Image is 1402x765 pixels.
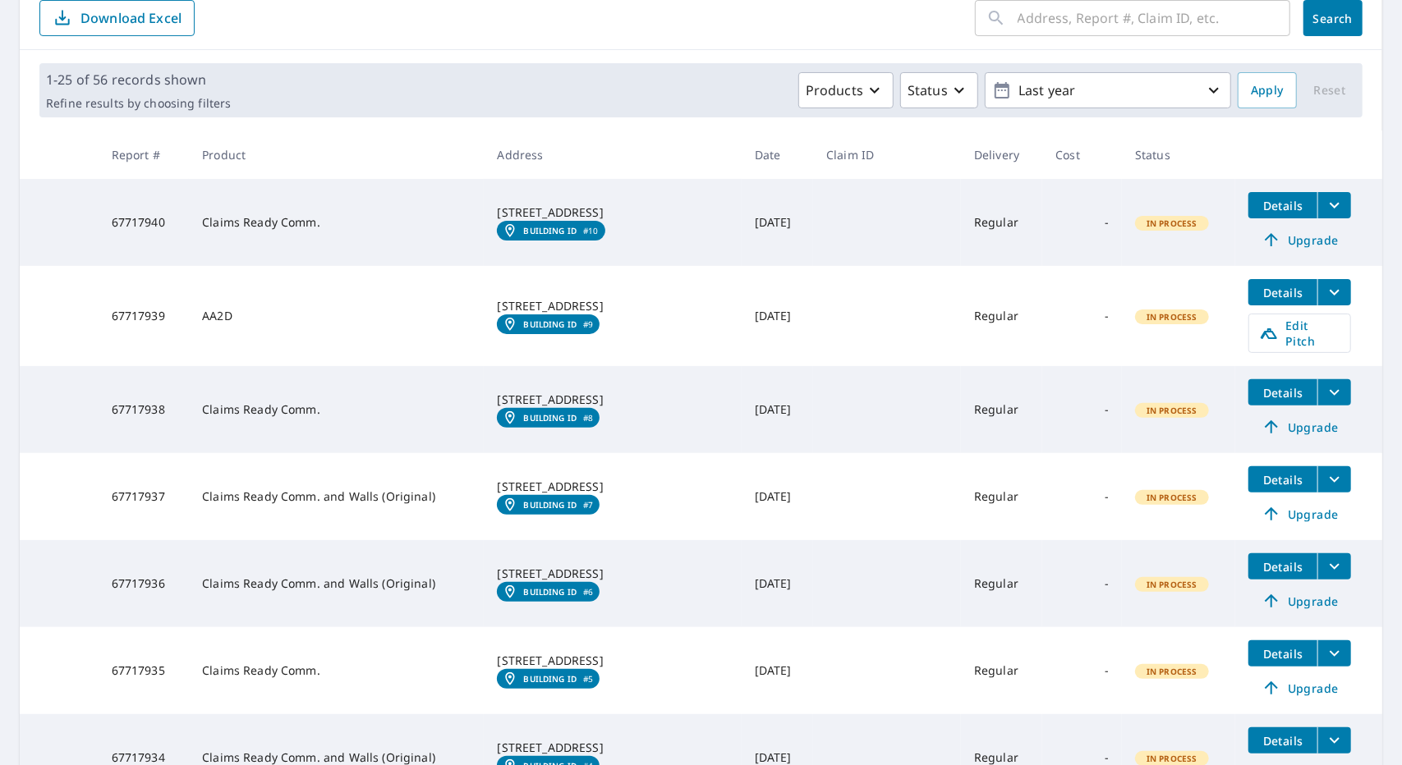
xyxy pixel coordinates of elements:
[908,80,948,100] p: Status
[497,314,600,334] a: Building ID#9
[1317,279,1351,305] button: filesDropdownBtn-67717939
[99,540,190,627] td: 67717936
[497,298,728,314] div: [STREET_ADDRESS]
[1122,131,1235,179] th: Status
[1137,753,1207,764] span: In Process
[523,674,577,684] em: Building ID
[99,131,190,179] th: Report #
[1258,646,1308,662] span: Details
[1258,417,1341,437] span: Upgrade
[742,131,813,179] th: Date
[1248,192,1317,218] button: detailsBtn-67717940
[1137,492,1207,503] span: In Process
[742,266,813,366] td: [DATE]
[742,627,813,714] td: [DATE]
[189,453,484,540] td: Claims Ready Comm. and Walls (Original)
[189,627,484,714] td: Claims Ready Comm.
[1042,179,1122,266] td: -
[961,266,1042,366] td: Regular
[1248,640,1317,667] button: detailsBtn-67717935
[523,319,577,329] em: Building ID
[99,453,190,540] td: 67717937
[961,366,1042,453] td: Regular
[189,540,484,627] td: Claims Ready Comm. and Walls (Original)
[1042,366,1122,453] td: -
[1258,504,1341,524] span: Upgrade
[189,131,484,179] th: Product
[523,587,577,597] em: Building ID
[1317,553,1351,579] button: filesDropdownBtn-67717936
[1317,466,1351,492] button: filesDropdownBtn-67717937
[1259,318,1340,349] span: Edit Pitch
[1248,379,1317,405] button: detailsBtn-67717938
[1137,405,1207,416] span: In Process
[1258,591,1341,611] span: Upgrade
[523,413,577,423] em: Building ID
[961,131,1042,179] th: Delivery
[1137,579,1207,590] span: In Process
[742,179,813,266] td: [DATE]
[1137,311,1207,323] span: In Process
[1317,640,1351,667] button: filesDropdownBtn-67717935
[1137,218,1207,229] span: In Process
[806,80,863,100] p: Products
[497,204,728,221] div: [STREET_ADDRESS]
[961,627,1042,714] td: Regular
[80,9,182,27] p: Download Excel
[497,392,728,408] div: [STREET_ADDRESS]
[961,540,1042,627] td: Regular
[1248,727,1317,754] button: detailsBtn-67717934
[1042,540,1122,627] td: -
[497,408,600,428] a: Building ID#8
[1248,414,1351,440] a: Upgrade
[1258,230,1341,250] span: Upgrade
[1258,559,1308,575] span: Details
[1042,627,1122,714] td: -
[1251,80,1284,101] span: Apply
[742,540,813,627] td: [DATE]
[961,453,1042,540] td: Regular
[523,500,577,510] em: Building ID
[742,453,813,540] td: [DATE]
[1258,285,1308,300] span: Details
[1258,733,1308,749] span: Details
[985,72,1231,108] button: Last year
[798,72,894,108] button: Products
[1248,466,1317,492] button: detailsBtn-67717937
[497,566,728,582] div: [STREET_ADDRESS]
[189,266,484,366] td: AA2D
[1042,131,1122,179] th: Cost
[1317,379,1351,405] button: filesDropdownBtn-67717938
[1248,675,1351,701] a: Upgrade
[1248,501,1351,527] a: Upgrade
[813,131,961,179] th: Claim ID
[523,226,577,236] em: Building ID
[497,669,600,689] a: Building ID#5
[1258,678,1341,698] span: Upgrade
[1258,198,1308,213] span: Details
[46,70,231,89] p: 1-25 of 56 records shown
[1238,72,1297,108] button: Apply
[1042,453,1122,540] td: -
[1317,11,1349,26] span: Search
[497,653,728,669] div: [STREET_ADDRESS]
[1248,588,1351,614] a: Upgrade
[484,131,741,179] th: Address
[900,72,978,108] button: Status
[497,479,728,495] div: [STREET_ADDRESS]
[1317,192,1351,218] button: filesDropdownBtn-67717940
[189,179,484,266] td: Claims Ready Comm.
[99,627,190,714] td: 67717935
[497,495,600,515] a: Building ID#7
[497,740,728,756] div: [STREET_ADDRESS]
[497,582,600,602] a: Building ID#6
[99,366,190,453] td: 67717938
[1258,385,1308,401] span: Details
[189,366,484,453] td: Claims Ready Comm.
[961,179,1042,266] td: Regular
[99,266,190,366] td: 67717939
[1258,472,1308,488] span: Details
[46,96,231,111] p: Refine results by choosing filters
[1012,76,1204,105] p: Last year
[1248,553,1317,579] button: detailsBtn-67717936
